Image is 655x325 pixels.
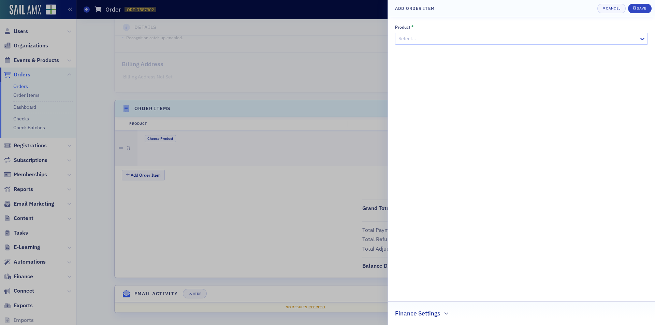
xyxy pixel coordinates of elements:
[411,24,414,30] abbr: This field is required
[637,6,646,10] div: Save
[606,6,620,10] div: Cancel
[628,4,652,13] button: Save
[597,4,626,13] button: Cancel
[395,309,440,318] h2: Finance Settings
[395,25,410,30] div: Product
[395,5,435,11] h4: Add Order Item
